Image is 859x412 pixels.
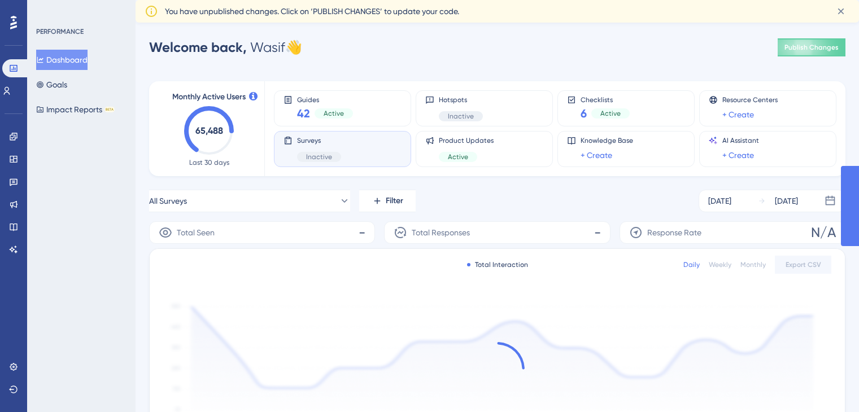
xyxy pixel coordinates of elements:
[149,194,187,208] span: All Surveys
[581,148,612,162] a: + Create
[36,74,67,95] button: Goals
[36,99,115,120] button: Impact ReportsBETA
[722,148,754,162] a: + Create
[36,27,84,36] div: PERFORMANCE
[581,136,633,145] span: Knowledge Base
[786,260,821,269] span: Export CSV
[324,109,344,118] span: Active
[775,256,831,274] button: Export CSV
[722,108,754,121] a: + Create
[177,226,215,239] span: Total Seen
[775,194,798,208] div: [DATE]
[439,136,494,145] span: Product Updates
[448,112,474,121] span: Inactive
[359,190,416,212] button: Filter
[172,90,246,104] span: Monthly Active Users
[722,136,759,145] span: AI Assistant
[386,194,403,208] span: Filter
[709,260,731,269] div: Weekly
[647,226,701,239] span: Response Rate
[189,158,229,167] span: Last 30 days
[708,194,731,208] div: [DATE]
[149,190,350,212] button: All Surveys
[784,43,839,52] span: Publish Changes
[811,223,836,242] span: N/A
[581,106,587,121] span: 6
[467,260,528,269] div: Total Interaction
[297,136,341,145] span: Surveys
[359,223,365,242] span: -
[104,107,115,112] div: BETA
[740,260,766,269] div: Monthly
[581,95,630,103] span: Checklists
[594,223,601,242] span: -
[195,125,223,136] text: 65,488
[778,38,845,56] button: Publish Changes
[297,95,353,103] span: Guides
[149,39,247,55] span: Welcome back,
[722,95,778,104] span: Resource Centers
[439,95,483,104] span: Hotspots
[683,260,700,269] div: Daily
[297,106,310,121] span: 42
[36,50,88,70] button: Dashboard
[306,152,332,161] span: Inactive
[812,367,845,401] iframe: UserGuiding AI Assistant Launcher
[149,38,302,56] div: Wasif 👋
[600,109,621,118] span: Active
[448,152,468,161] span: Active
[412,226,470,239] span: Total Responses
[165,5,459,18] span: You have unpublished changes. Click on ‘PUBLISH CHANGES’ to update your code.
